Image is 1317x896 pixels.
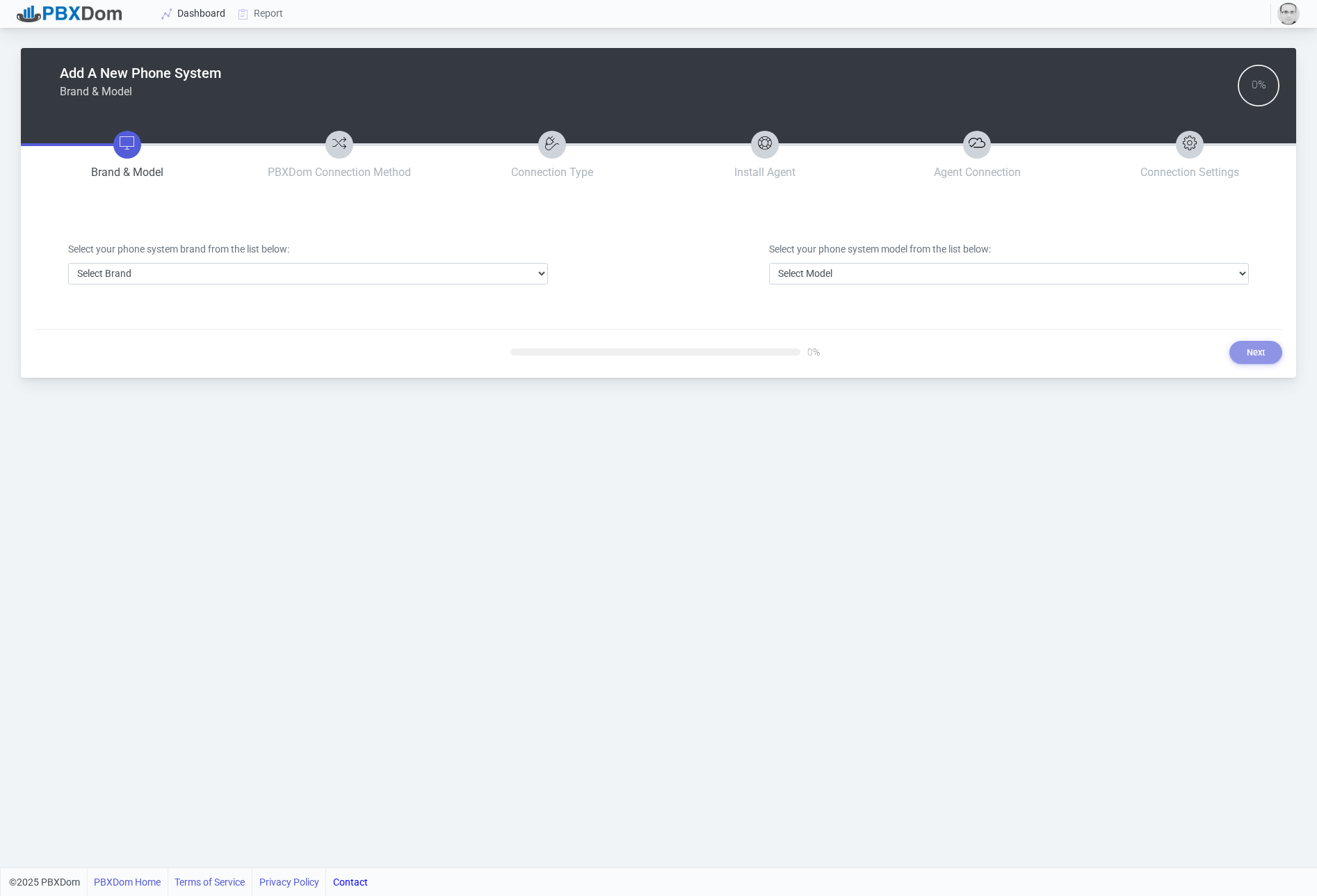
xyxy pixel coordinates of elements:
[156,1,232,26] a: Dashboard
[94,868,161,896] a: PBXDom Home
[1277,3,1300,25] img: 59815a3c8890a36c254578057cc7be37
[800,345,823,359] div: 0%
[91,166,163,179] span: Brand & Model
[232,1,290,26] a: Report
[1229,341,1282,364] button: Next
[1252,79,1266,93] div: 0%
[1140,166,1239,179] span: Connection Settings
[60,85,221,98] h6: Brand & Model
[259,868,319,896] a: Privacy Policy
[9,868,368,896] div: ©2025 PBXDom
[333,868,368,896] a: Contact
[511,166,593,179] span: Connection Type
[734,166,795,179] span: Install Agent
[769,242,991,257] label: Select your phone system model from the list below:
[268,166,411,179] span: PBXDom Connection Method
[175,868,245,896] a: Terms of Service
[68,242,289,257] label: Select your phone system brand from the list below:
[60,65,221,81] h4: Add A New Phone System
[934,166,1021,179] span: Agent Connection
